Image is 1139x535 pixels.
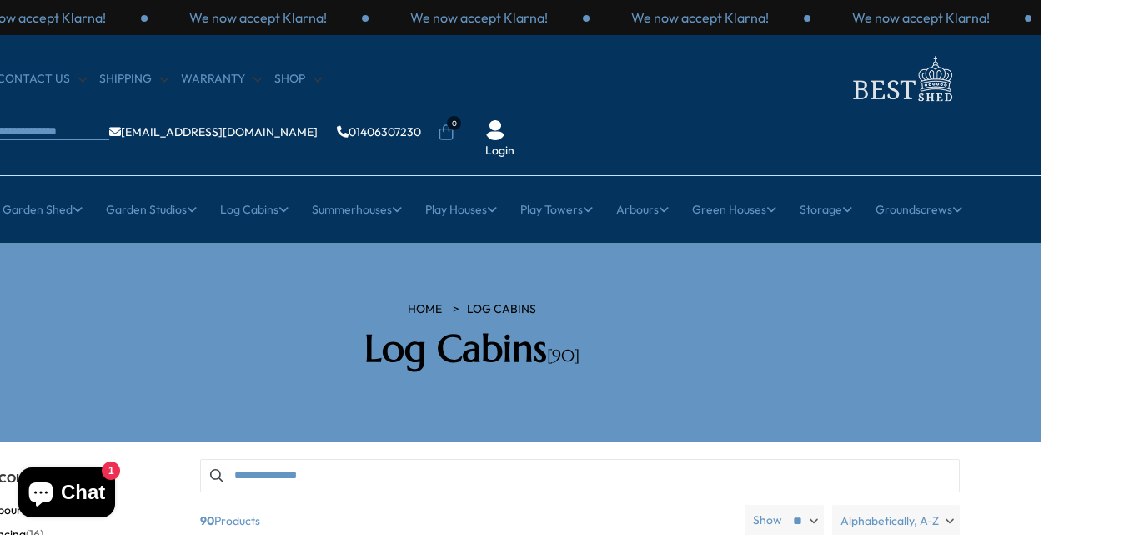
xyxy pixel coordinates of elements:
[631,8,769,27] p: We now accept Klarna!
[438,124,454,141] a: 0
[852,8,990,27] p: We now accept Klarna!
[234,326,710,371] h2: Log Cabins
[692,189,776,230] a: Green Houses
[312,189,402,230] a: Summerhouses
[616,189,669,230] a: Arbours
[467,301,536,318] a: Log Cabins
[810,8,1031,27] div: 1 / 3
[485,120,505,140] img: User Icon
[425,189,497,230] a: Play Houses
[148,8,369,27] div: 1 / 3
[410,8,548,27] p: We now accept Klarna!
[369,8,590,27] div: 2 / 3
[220,189,289,230] a: Log Cabins
[109,126,318,138] a: [EMAIL_ADDRESS][DOMAIN_NAME]
[274,71,322,88] a: Shop
[520,189,593,230] a: Play Towers
[876,189,962,230] a: Groundscrews
[800,189,852,230] a: Storage
[13,467,120,522] inbox-online-store-chat: Shopify online store chat
[447,116,461,130] span: 0
[547,346,580,366] span: [90]
[189,8,327,27] p: We now accept Klarna!
[843,52,960,106] img: logo
[753,512,782,529] label: Show
[590,8,810,27] div: 3 / 3
[99,71,168,88] a: Shipping
[106,189,197,230] a: Garden Studios
[337,126,421,138] a: 01406307230
[485,143,514,159] a: Login
[408,301,442,318] a: HOME
[200,459,960,492] input: Search products
[3,189,83,230] a: Garden Shed
[181,71,262,88] a: Warranty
